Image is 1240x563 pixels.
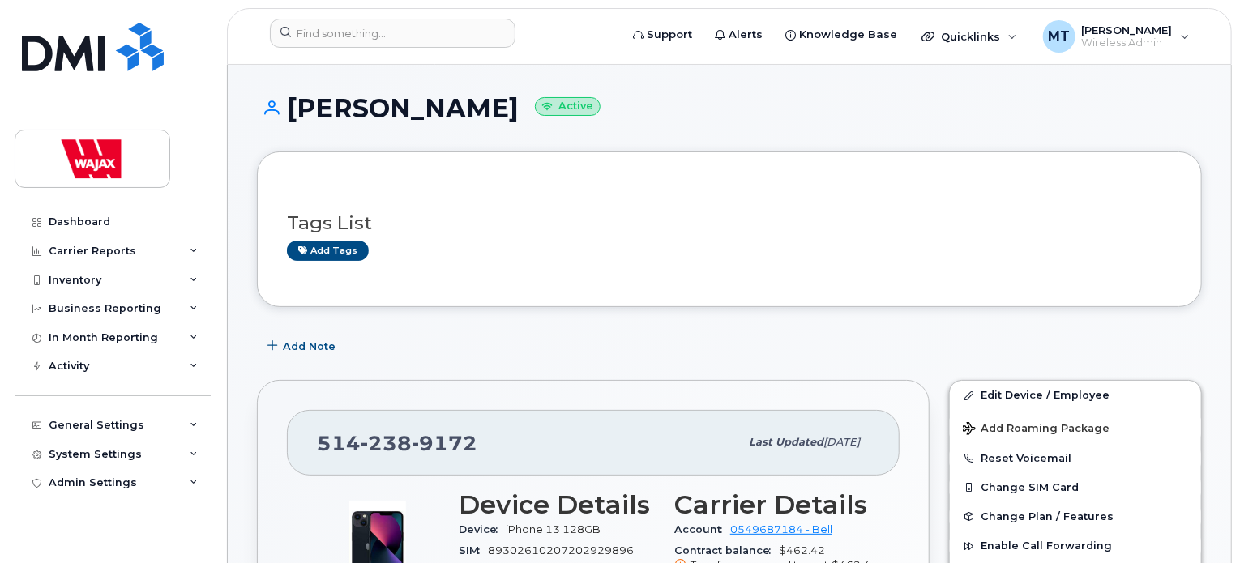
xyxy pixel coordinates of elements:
[981,540,1112,552] span: Enable Call Forwarding
[674,523,730,535] span: Account
[488,544,634,557] span: 89302610207202929896
[674,490,870,519] h3: Carrier Details
[257,331,349,360] button: Add Note
[950,411,1201,444] button: Add Roaming Package
[459,523,506,535] span: Device
[283,339,336,354] span: Add Note
[459,544,488,557] span: SIM
[674,544,779,557] span: Contract balance
[535,97,601,116] small: Active
[981,510,1114,522] span: Change Plan / Features
[361,431,412,455] span: 238
[730,523,832,535] a: 0549687184 - Bell
[412,431,477,455] span: 9172
[317,431,477,455] span: 514
[823,436,860,448] span: [DATE]
[749,436,823,448] span: Last updated
[950,531,1201,561] button: Enable Call Forwarding
[459,490,655,519] h3: Device Details
[950,473,1201,502] button: Change SIM Card
[950,502,1201,531] button: Change Plan / Features
[506,523,601,535] span: iPhone 13 128GB
[257,94,1202,122] h1: [PERSON_NAME]
[950,381,1201,410] a: Edit Device / Employee
[287,213,1172,233] h3: Tags List
[950,444,1201,473] button: Reset Voicemail
[287,241,369,261] a: Add tags
[963,422,1110,437] span: Add Roaming Package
